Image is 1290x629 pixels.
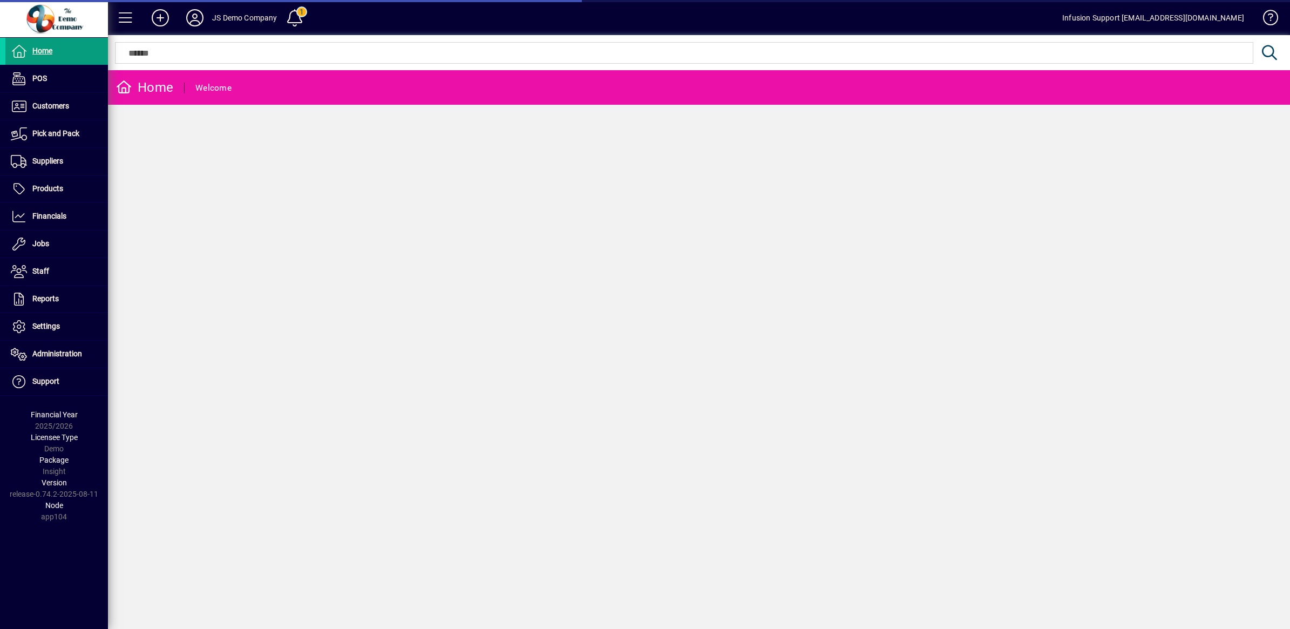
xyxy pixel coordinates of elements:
[32,322,60,330] span: Settings
[5,93,108,120] a: Customers
[5,313,108,340] a: Settings
[31,410,78,419] span: Financial Year
[32,294,59,303] span: Reports
[39,456,69,464] span: Package
[5,286,108,313] a: Reports
[116,79,173,96] div: Home
[1062,9,1244,26] div: Infusion Support [EMAIL_ADDRESS][DOMAIN_NAME]
[5,341,108,368] a: Administration
[5,65,108,92] a: POS
[32,129,79,138] span: Pick and Pack
[5,203,108,230] a: Financials
[32,74,47,83] span: POS
[5,231,108,258] a: Jobs
[1255,2,1277,37] a: Knowledge Base
[32,239,49,248] span: Jobs
[32,157,63,165] span: Suppliers
[5,120,108,147] a: Pick and Pack
[32,377,59,385] span: Support
[5,258,108,285] a: Staff
[195,79,232,97] div: Welcome
[5,175,108,202] a: Products
[32,349,82,358] span: Administration
[32,267,49,275] span: Staff
[45,501,63,510] span: Node
[178,8,212,28] button: Profile
[32,102,69,110] span: Customers
[32,184,63,193] span: Products
[31,433,78,442] span: Licensee Type
[5,368,108,395] a: Support
[212,9,277,26] div: JS Demo Company
[5,148,108,175] a: Suppliers
[32,212,66,220] span: Financials
[42,478,67,487] span: Version
[32,46,52,55] span: Home
[143,8,178,28] button: Add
